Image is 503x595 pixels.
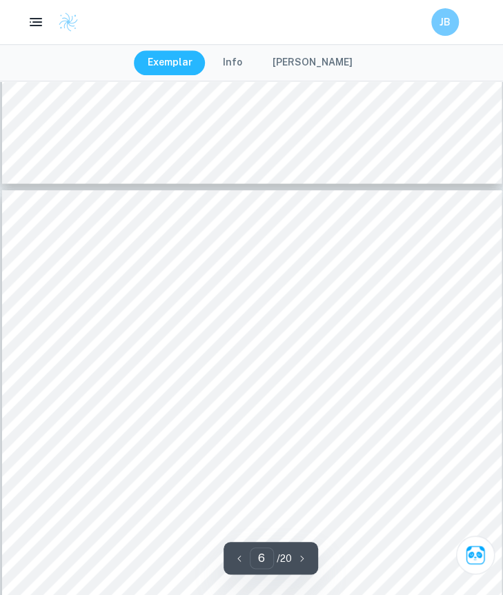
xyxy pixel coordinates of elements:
[209,50,256,75] button: Info
[431,8,459,36] button: JB
[50,12,79,32] a: Clastify logo
[259,50,366,75] button: [PERSON_NAME]
[58,12,79,32] img: Clastify logo
[277,551,292,566] p: / 20
[437,14,453,30] h6: JB
[456,536,495,574] button: Ask Clai
[134,50,206,75] button: Exemplar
